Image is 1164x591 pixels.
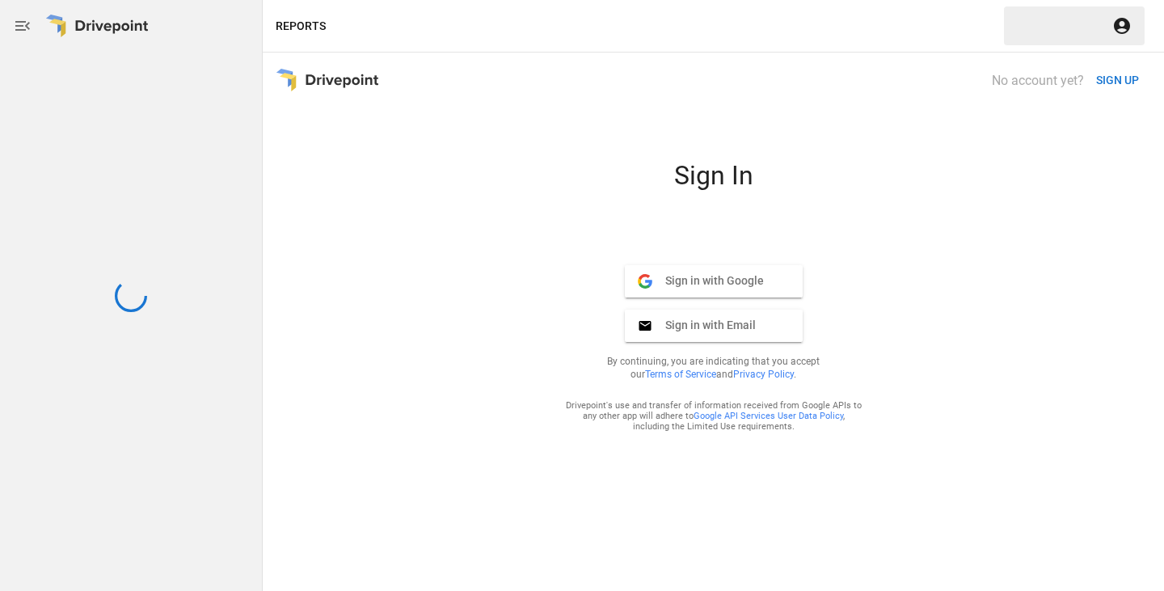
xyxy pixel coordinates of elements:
a: Google API Services User Data Policy [694,411,843,421]
span: Sign in with Google [652,273,764,288]
span: Sign in with Email [652,318,756,332]
button: Sign in with Email [625,310,803,342]
a: Privacy Policy [733,369,794,380]
p: By continuing, you are indicating that you accept our and . [588,355,840,381]
div: Drivepoint's use and transfer of information received from Google APIs to any other app will adhe... [565,400,862,432]
div: No account yet? [992,73,1084,88]
div: Sign In [520,160,908,204]
a: Terms of Service [645,369,716,380]
button: Sign in with Google [625,265,803,298]
button: SIGN UP [1090,65,1145,95]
